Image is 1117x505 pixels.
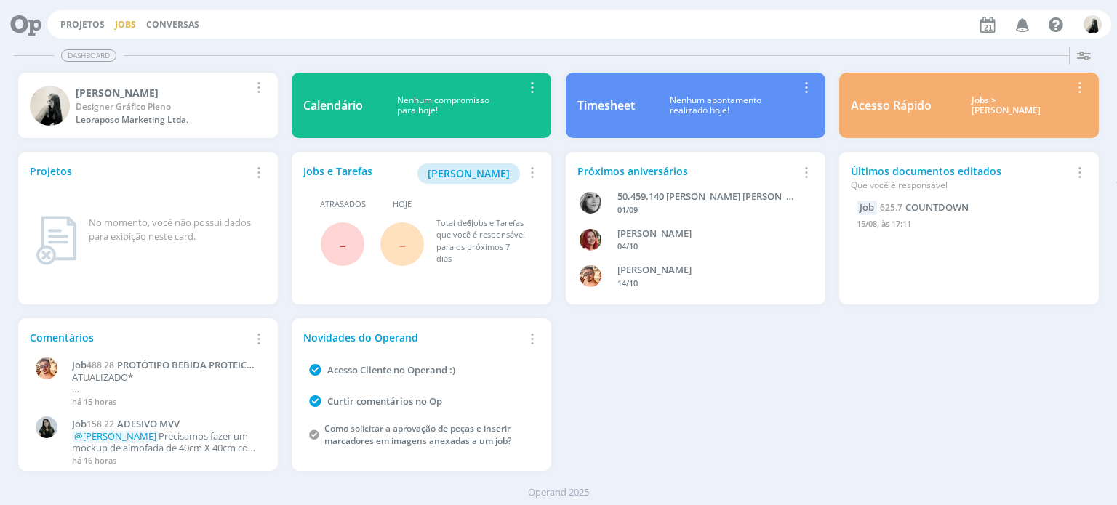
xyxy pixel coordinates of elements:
[327,363,455,376] a: Acesso Cliente no Operand :)
[18,73,278,138] a: R[PERSON_NAME]Designer Gráfico PlenoLeoraposo Marketing Ltda.
[72,372,259,384] p: ATUALIZADO*
[467,217,471,228] span: 6
[857,201,877,215] div: Job
[36,357,57,379] img: V
[74,429,156,443] span: @[PERSON_NAME]
[30,86,70,126] img: R
[580,265,601,287] img: V
[399,228,406,259] span: -
[303,97,363,114] div: Calendário
[942,95,1070,116] div: Jobs > [PERSON_NAME]
[72,360,259,371] a: Job488.28PROTÓTIPO BEBIDA PROTEICA LÁCTEOS [PERSON_NAME]
[617,227,796,241] div: GIOVANA DE OLIVEIRA PERSINOTI
[142,19,204,31] button: Conversas
[30,163,249,179] div: Projetos
[428,166,510,180] span: [PERSON_NAME]
[72,396,116,407] span: há 15 horas
[1084,15,1102,33] img: R
[36,216,77,265] img: dashboard_not_found.png
[36,416,57,438] img: V
[111,19,140,31] button: Jobs
[89,216,260,244] div: No momento, você não possui dados para exibição neste card.
[87,359,114,371] span: 488.28
[72,431,259,453] p: Precisamos fazer um mockup de almofada de 40cm X 40cm com missão, visão e valores, podemos separa...
[303,330,523,345] div: Novidades do Operand
[566,73,825,138] a: TimesheetNenhum apontamentorealizado hoje!
[87,418,114,430] span: 158.22
[117,417,180,430] span: ADESIVO MVV
[76,85,249,100] div: Rafaela
[436,217,526,265] div: Total de Jobs e Tarefas que você é responsável para os próximos 7 dias
[56,19,109,31] button: Projetos
[905,201,969,214] span: COUNTDOWN
[1083,12,1102,37] button: R
[393,198,412,211] span: Hoje
[617,263,796,278] div: VICTOR MIRON COUTO
[115,18,136,31] a: Jobs
[72,358,253,383] span: PROTÓTIPO BEBIDA PROTEICA LÁCTEOS DOREMUS
[851,97,932,114] div: Acesso Rápido
[417,166,520,179] a: [PERSON_NAME]
[617,204,638,215] span: 01/09
[327,395,442,408] a: Curtir comentários no Op
[417,163,520,184] button: [PERSON_NAME]
[76,100,249,113] div: Designer Gráfico Pleno
[363,95,523,116] div: Nenhum compromisso para hoje!
[851,179,1070,192] div: Que você é responsável
[72,419,259,430] a: Job158.22ADESIVO MVV
[880,201,969,214] a: 625.7COUNTDOWN
[580,192,601,214] img: J
[30,330,249,345] div: Comentários
[303,163,523,184] div: Jobs e Tarefas
[324,422,511,447] a: Como solicitar a aprovação de peças e inserir marcadores em imagens anexadas a um job?
[60,18,105,31] a: Projetos
[617,190,796,204] div: 50.459.140 JANAÍNA LUNA FERRO
[617,278,638,288] span: 14/10
[339,228,346,259] span: -
[320,198,366,211] span: Atrasados
[851,163,1070,192] div: Últimos documentos editados
[577,97,635,114] div: Timesheet
[146,18,199,31] a: Conversas
[72,455,116,466] span: há 16 horas
[577,163,797,179] div: Próximos aniversários
[635,95,797,116] div: Nenhum apontamento realizado hoje!
[880,201,902,214] span: 625.7
[76,113,249,126] div: Leoraposo Marketing Ltda.
[580,229,601,251] img: G
[617,241,638,251] span: 04/10
[857,215,1081,236] div: 15/08, às 17:11
[61,49,116,62] span: Dashboard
